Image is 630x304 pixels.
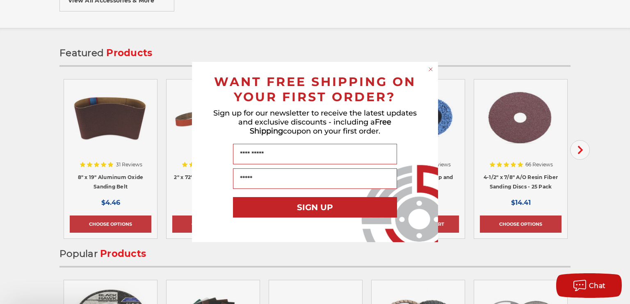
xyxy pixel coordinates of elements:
[233,197,397,218] button: SIGN UP
[589,282,606,290] span: Chat
[250,118,392,136] span: Free Shipping
[427,65,435,73] button: Close dialog
[556,273,622,298] button: Chat
[213,109,417,136] span: Sign up for our newsletter to receive the latest updates and exclusive discounts - including a co...
[214,74,416,104] span: WANT FREE SHIPPING ON YOUR FIRST ORDER?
